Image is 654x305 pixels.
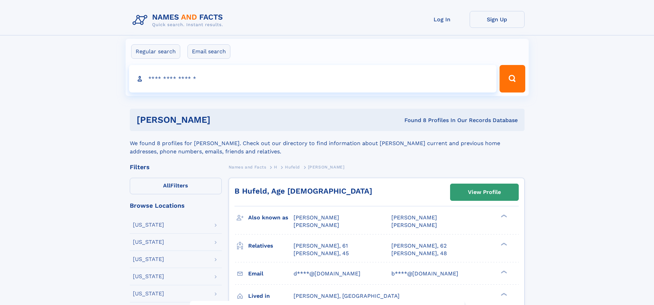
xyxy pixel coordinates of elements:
[499,270,507,274] div: ❯
[499,292,507,296] div: ❯
[187,44,230,59] label: Email search
[133,257,164,262] div: [US_STATE]
[133,239,164,245] div: [US_STATE]
[294,242,348,250] a: [PERSON_NAME], 61
[274,165,277,170] span: H
[133,222,164,228] div: [US_STATE]
[130,203,222,209] div: Browse Locations
[248,290,294,302] h3: Lived in
[391,222,437,228] span: [PERSON_NAME]
[285,165,300,170] span: Hufeld
[133,291,164,296] div: [US_STATE]
[248,268,294,280] h3: Email
[131,44,180,59] label: Regular search
[450,184,518,200] a: View Profile
[294,222,339,228] span: [PERSON_NAME]
[248,212,294,224] h3: Also known as
[294,293,400,299] span: [PERSON_NAME], [GEOGRAPHIC_DATA]
[470,11,525,28] a: Sign Up
[130,131,525,156] div: We found 8 profiles for [PERSON_NAME]. Check out our directory to find information about [PERSON_...
[500,65,525,92] button: Search Button
[130,11,229,30] img: Logo Names and Facts
[137,116,308,124] h1: [PERSON_NAME]
[499,242,507,246] div: ❯
[130,178,222,194] label: Filters
[468,184,501,200] div: View Profile
[415,11,470,28] a: Log In
[308,165,345,170] span: [PERSON_NAME]
[307,117,518,124] div: Found 8 Profiles In Our Records Database
[391,242,447,250] a: [PERSON_NAME], 62
[274,163,277,171] a: H
[229,163,266,171] a: Names and Facts
[133,274,164,279] div: [US_STATE]
[285,163,300,171] a: Hufeld
[294,250,349,257] a: [PERSON_NAME], 45
[294,214,339,221] span: [PERSON_NAME]
[163,182,170,189] span: All
[234,187,372,195] a: B Hufeld, Age [DEMOGRAPHIC_DATA]
[391,214,437,221] span: [PERSON_NAME]
[499,214,507,218] div: ❯
[129,65,497,92] input: search input
[391,250,447,257] a: [PERSON_NAME], 48
[248,240,294,252] h3: Relatives
[130,164,222,170] div: Filters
